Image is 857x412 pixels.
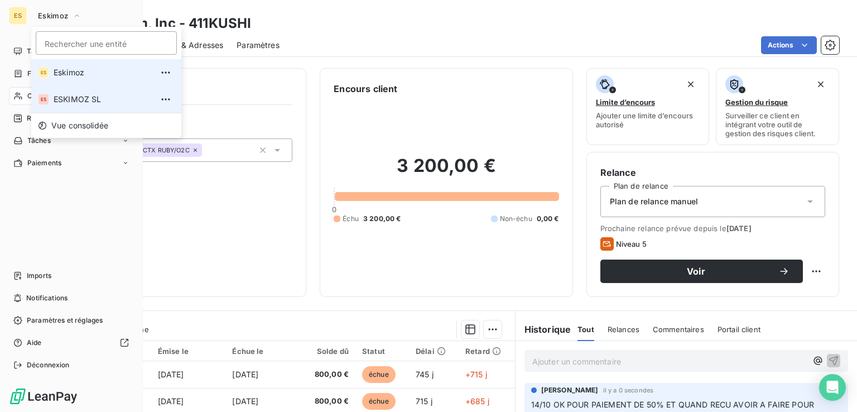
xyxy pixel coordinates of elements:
span: Contacts & Adresses [145,40,223,51]
h6: Historique [516,323,571,336]
div: Émise le [158,347,219,356]
span: Plan de relance manuel [610,196,698,207]
span: 745 j [416,370,434,379]
span: +685 j [465,396,489,406]
span: Commentaires [653,325,704,334]
div: Délai [416,347,452,356]
span: échue [362,393,396,410]
div: ES [9,7,27,25]
input: placeholder [36,31,177,55]
div: Open Intercom Messenger [819,374,846,401]
span: Tableau de bord [27,46,79,56]
span: 0,00 € [537,214,559,224]
button: Limite d’encoursAjouter une limite d’encours autorisé [586,68,710,145]
span: Clients [27,91,50,101]
a: Aide [9,334,133,352]
h6: Encours client [334,82,397,95]
span: Prochaine relance prévue depuis le [600,224,825,233]
div: Solde dû [307,347,349,356]
input: Ajouter une valeur [202,145,211,155]
h6: Relance [600,166,825,179]
span: Paramètres [237,40,280,51]
button: Voir [600,260,803,283]
span: Aide [27,338,42,348]
span: Tâches [27,136,51,146]
span: Tout [577,325,594,334]
h3: Kushim, Inc - 411KUSHI [98,13,251,33]
div: Retard [465,347,508,356]
img: Logo LeanPay [9,387,78,405]
span: +715 j [465,370,487,379]
span: Relances [608,325,639,334]
span: Eskimoz [54,67,152,78]
span: ESKIMOZ SL [54,94,152,105]
span: Portail client [718,325,760,334]
span: Déconnexion [27,360,70,370]
span: [DATE] [158,396,184,406]
span: 800,00 € [307,369,349,380]
span: Voir [614,267,778,276]
span: Ajouter une limite d’encours autorisé [596,111,700,129]
span: [DATE] [232,396,258,406]
span: Factures [27,69,56,79]
div: ES [38,67,49,78]
span: CTX RUBY/O2C [143,147,190,154]
span: 3 200,00 € [363,214,401,224]
span: Relances [27,113,56,123]
span: Échu [343,214,359,224]
span: Paramètres et réglages [27,315,103,325]
span: Non-échu [500,214,532,224]
h2: 3 200,00 € [334,155,559,188]
span: [DATE] [726,224,752,233]
span: [DATE] [232,370,258,379]
span: Gestion du risque [725,98,788,107]
span: Notifications [26,293,68,303]
div: Échue le [232,347,294,356]
span: 715 j [416,396,432,406]
div: Statut [362,347,402,356]
span: Surveiller ce client en intégrant votre outil de gestion des risques client. [725,111,830,138]
button: Gestion du risqueSurveiller ce client en intégrant votre outil de gestion des risques client. [716,68,839,145]
span: 0 [332,205,336,214]
span: Paiements [27,158,61,168]
span: Propriétés Client [90,114,292,130]
span: [PERSON_NAME] [541,385,599,395]
span: Eskimoz [38,11,68,20]
span: [DATE] [158,370,184,379]
span: 800,00 € [307,396,349,407]
span: Limite d’encours [596,98,655,107]
button: Actions [761,36,817,54]
span: il y a 0 secondes [603,387,654,394]
span: Imports [27,271,51,281]
div: ES [38,94,49,105]
span: Vue consolidée [51,120,108,131]
span: Niveau 5 [616,239,647,248]
span: échue [362,366,396,383]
